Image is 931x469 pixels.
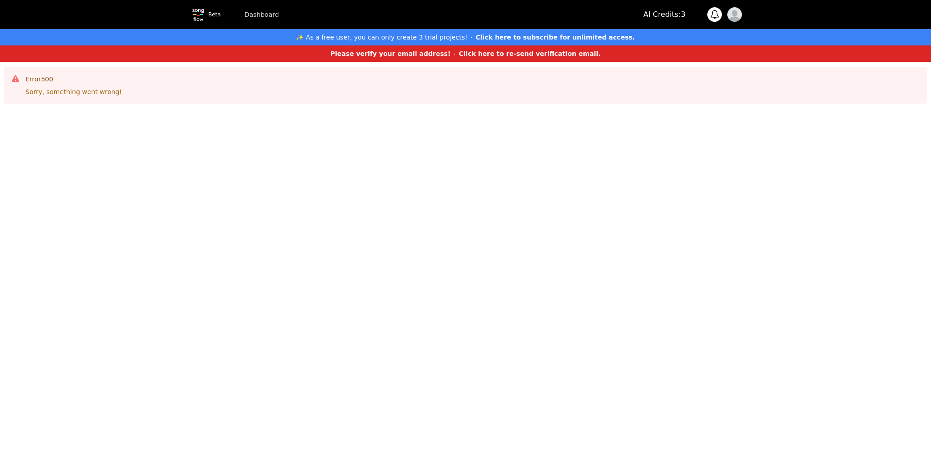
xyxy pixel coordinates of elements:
button: ✨ As a free user, you can only create 3 trial projects!Click here to subscribe for unlimited access. [296,32,635,43]
p: Beta [208,11,221,18]
strong: ✨ As a free user, you can only create 3 trial projects! [296,34,467,41]
button: Please verify your email address!Click here to re-send verification email. [330,48,601,59]
strong: Please verify your email address! [330,50,451,57]
strong: Click here to re-send verification email. [459,50,601,57]
p: AI Credits: 3 [643,9,686,20]
strong: Click here to subscribe for unlimited access. [476,34,635,41]
h3: Error 500 [25,75,122,84]
a: Dashboard [239,6,285,23]
p: Sorry, something went wrong! [25,87,122,96]
img: Topline [189,5,207,24]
